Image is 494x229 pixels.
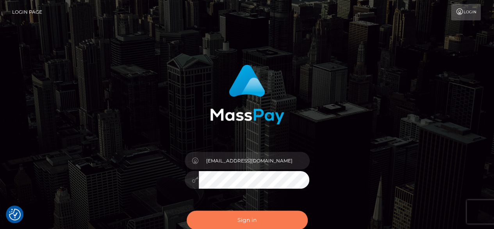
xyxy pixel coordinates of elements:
[9,209,21,220] img: Revisit consent button
[9,209,21,220] button: Consent Preferences
[199,152,310,169] input: Username...
[451,4,481,20] a: Login
[210,65,284,124] img: MassPay Login
[12,4,42,20] a: Login Page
